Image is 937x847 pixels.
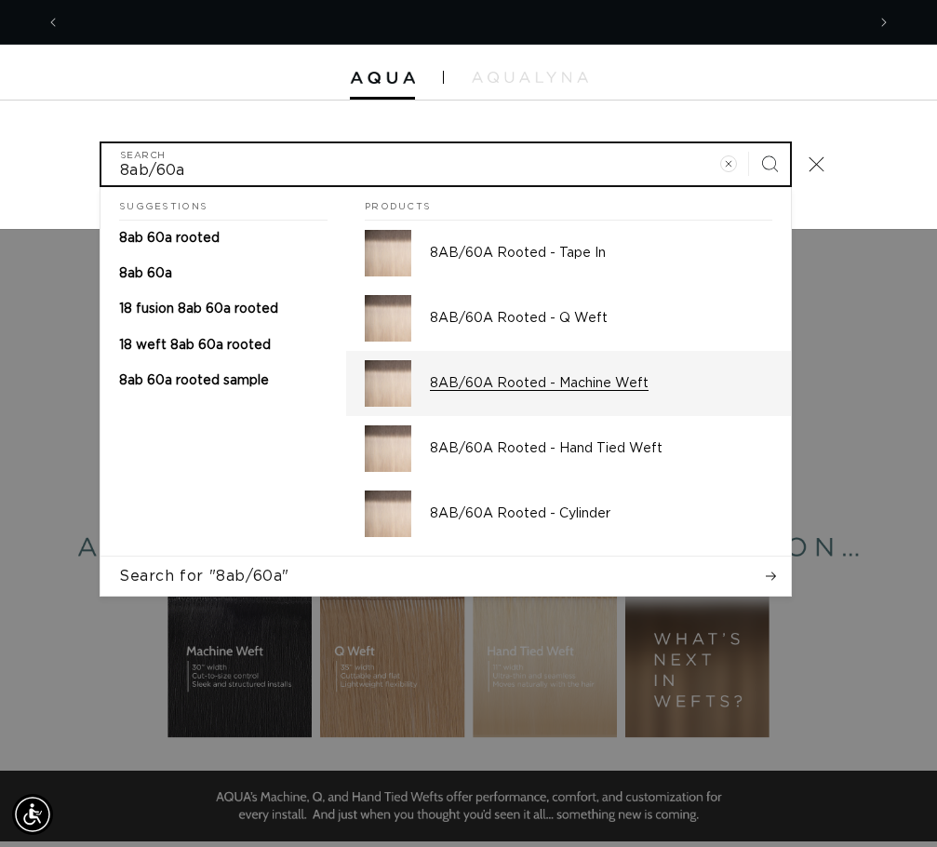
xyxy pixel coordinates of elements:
[430,245,772,262] p: 8AB/60A Rooted - Tape In
[346,351,791,416] a: 8AB/60A Rooted - Machine Weft
[119,301,278,317] p: 18 fusion 8ab 60a rooted
[796,144,837,185] button: Close
[119,374,269,387] span: 8ab 60a rooted sample
[100,221,346,256] a: 8ab 60a rooted
[100,256,346,291] a: 8ab 60a
[119,337,271,354] p: 18 weft 8ab 60a rooted
[119,230,220,247] p: 8ab 60a rooted
[12,794,53,835] div: Accessibility Menu
[430,505,772,522] p: 8AB/60A Rooted - Cylinder
[100,363,346,398] a: 8ab 60a rooted sample
[749,143,790,184] button: Search
[119,232,220,245] span: 8ab 60a rooted
[430,440,772,457] p: 8AB/60A Rooted - Hand Tied Weft
[365,425,411,472] img: 8AB/60A Rooted - Hand Tied Weft
[365,295,411,342] img: 8AB/60A Rooted - Q Weft
[346,221,791,286] a: 8AB/60A Rooted - Tape In
[365,230,411,276] img: 8AB/60A Rooted - Tape In
[119,265,172,282] p: 8ab 60a
[119,372,269,389] p: 8ab 60a rooted sample
[119,339,271,352] span: 18 weft 8ab 60a rooted
[430,310,772,327] p: 8AB/60A Rooted - Q Weft
[101,143,790,185] input: Search
[119,187,328,221] h2: Suggestions
[346,416,791,481] a: 8AB/60A Rooted - Hand Tied Weft
[346,481,791,546] a: 8AB/60A Rooted - Cylinder
[350,72,415,85] img: Aqua Hair Extensions
[365,491,411,537] img: 8AB/60A Rooted - Cylinder
[119,566,289,586] span: Search for "8ab/60a"
[100,328,346,363] a: 18 weft 8ab 60a rooted
[100,291,346,327] a: 18 fusion 8ab 60a rooted
[430,375,772,392] p: 8AB/60A Rooted - Machine Weft
[708,143,749,184] button: Clear search term
[346,286,791,351] a: 8AB/60A Rooted - Q Weft
[365,360,411,407] img: 8AB/60A Rooted - Machine Weft
[33,5,74,40] button: Previous announcement
[119,302,278,316] span: 18 fusion 8ab 60a rooted
[365,187,772,221] h2: Products
[472,72,588,83] img: aqualyna.com
[863,5,904,40] button: Next announcement
[119,267,172,280] span: 8ab 60a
